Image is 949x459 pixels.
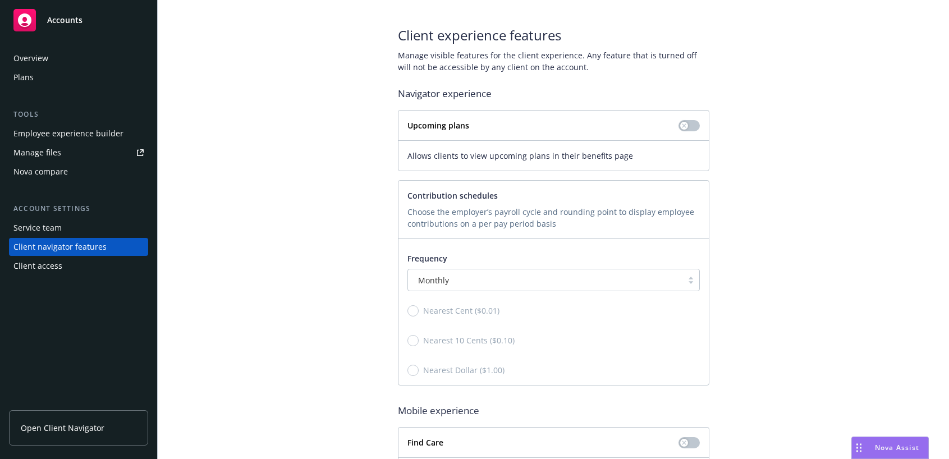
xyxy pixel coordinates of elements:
[9,125,148,143] a: Employee experience builder
[398,26,709,45] span: Client experience features
[407,190,700,201] p: Contribution schedules
[9,49,148,67] a: Overview
[9,219,148,237] a: Service team
[13,49,48,67] div: Overview
[852,437,866,458] div: Drag to move
[414,274,677,286] span: Monthly
[851,437,929,459] button: Nova Assist
[398,86,709,101] span: Navigator experience
[875,443,919,452] span: Nova Assist
[407,335,419,346] input: Nearest 10 Cents ($0.10)
[13,219,62,237] div: Service team
[9,203,148,214] div: Account settings
[9,238,148,256] a: Client navigator features
[407,437,443,448] strong: Find Care
[21,422,104,434] span: Open Client Navigator
[13,238,107,256] div: Client navigator features
[9,109,148,120] div: Tools
[398,403,709,418] span: Mobile experience
[398,49,709,73] span: Manage visible features for the client experience. Any feature that is turned off will not be acc...
[13,68,34,86] div: Plans
[407,365,419,376] input: Nearest Dollar ($1.00)
[423,364,505,376] span: Nearest Dollar ($1.00)
[407,206,700,229] p: Choose the employer’s payroll cycle and rounding point to display employee contributions on a per...
[9,4,148,36] a: Accounts
[423,305,499,316] span: Nearest Cent ($0.01)
[407,305,419,316] input: Nearest Cent ($0.01)
[13,163,68,181] div: Nova compare
[9,257,148,275] a: Client access
[423,334,515,346] span: Nearest 10 Cents ($0.10)
[407,253,700,264] p: Frequency
[9,144,148,162] a: Manage files
[13,125,123,143] div: Employee experience builder
[47,16,82,25] span: Accounts
[9,68,148,86] a: Plans
[13,144,61,162] div: Manage files
[9,163,148,181] a: Nova compare
[407,120,469,131] strong: Upcoming plans
[407,150,700,162] span: Allows clients to view upcoming plans in their benefits page
[418,274,449,286] span: Monthly
[13,257,62,275] div: Client access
